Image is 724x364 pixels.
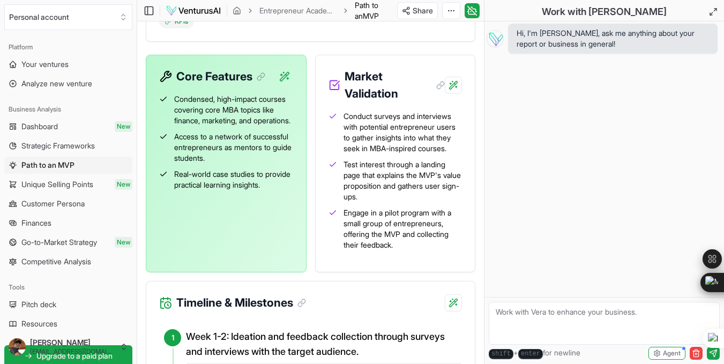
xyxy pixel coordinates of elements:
[542,4,667,19] h2: Work with [PERSON_NAME]
[4,101,132,118] div: Business Analysis
[663,349,681,358] span: Agent
[4,296,132,313] a: Pitch deck
[4,157,132,174] a: Path to an MVP
[166,4,221,17] img: logo
[4,4,132,30] button: Select an organization
[4,137,132,154] a: Strategic Frameworks
[489,347,580,359] span: + for newline
[4,214,132,232] a: Finances
[648,347,685,360] button: Agent
[171,332,174,343] span: 1
[489,349,513,359] kbd: shift
[9,338,26,355] img: ACg8ocJobaHvS4ScnmADwvHA0aWLpo0Pf0fu5R1zBzp7IF4jRMSYtcWd=s96-c
[115,237,132,248] span: New
[174,94,293,126] span: Condensed, high-impact courses covering core MBA topics like finance, marketing, and operations.
[518,349,543,359] kbd: enter
[21,160,74,170] span: Path to an MVP
[4,75,132,92] a: Analyze new venture
[21,121,58,132] span: Dashboard
[4,39,132,56] div: Platform
[186,329,462,359] h4: Week 1-2: Ideation and feedback collection through surveys and interviews with the target audience.
[4,279,132,296] div: Tools
[30,347,115,356] span: [EMAIL_ADDRESS][DOMAIN_NAME]
[21,218,51,228] span: Finances
[176,68,265,85] h3: Core Features
[21,318,57,329] span: Resources
[259,5,337,16] a: Entrepreneur Academy
[174,131,293,164] span: Access to a network of successful entrepreneurs as mentors to guide students.
[4,334,132,360] button: [PERSON_NAME][EMAIL_ADDRESS][DOMAIN_NAME]
[21,299,56,310] span: Pitch deck
[344,111,462,154] span: Conduct surveys and interviews with potential entrepreneur users to gather insights into what the...
[413,5,433,16] span: Share
[115,179,132,190] span: New
[344,207,462,250] span: Engage in a pilot program with a small group of entrepreneurs, offering the MVP and collecting th...
[517,28,709,49] span: Hi, I'm [PERSON_NAME], ask me anything about your report or business in general!
[487,30,504,47] img: Vera
[21,59,69,70] span: Your ventures
[4,176,132,193] a: Unique Selling PointsNew
[344,159,462,202] span: Test interest through a landing page that explains the MVP's value proposition and gathers user s...
[345,68,445,102] h3: Market Validation
[4,253,132,270] a: Competitive Analysis
[4,118,132,135] a: DashboardNew
[176,294,306,311] h3: Timeline & Milestones
[397,2,438,19] button: Share
[21,78,92,89] span: Analyze new venture
[21,256,91,267] span: Competitive Analysis
[355,1,378,20] span: Path to an
[21,179,93,190] span: Unique Selling Points
[4,234,132,251] a: Go-to-Market StrategyNew
[4,195,132,212] a: Customer Persona
[21,198,85,209] span: Customer Persona
[21,237,97,248] span: Go-to-Market Strategy
[30,338,115,347] span: [PERSON_NAME]
[174,169,293,190] span: Real-world case studies to provide practical learning insights.
[115,121,132,132] span: New
[4,315,132,332] a: Resources
[21,140,95,151] span: Strategic Frameworks
[159,14,194,28] a: KPIs
[4,56,132,73] a: Your ventures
